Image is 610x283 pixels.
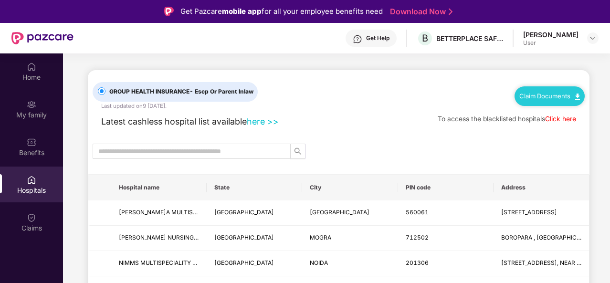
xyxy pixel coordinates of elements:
[575,94,580,100] img: svg+xml;base64,PHN2ZyB4bWxucz0iaHR0cDovL3d3dy53My5vcmcvMjAwMC9zdmciIHdpZHRoPSIxMC40IiBoZWlnaHQ9Ij...
[290,144,305,159] button: search
[501,209,557,216] span: [STREET_ADDRESS]
[545,115,576,123] a: Click here
[27,62,36,72] img: svg+xml;base64,PHN2ZyBpZD0iSG9tZSIgeG1sbnM9Imh0dHA6Ly93d3cudzMub3JnLzIwMDAvc3ZnIiB3aWR0aD0iMjAiIG...
[27,137,36,147] img: svg+xml;base64,PHN2ZyBpZD0iQmVuZWZpdHMiIHhtbG5zPSJodHRwOi8vd3d3LnczLm9yZy8yMDAwL3N2ZyIgd2lkdGg9Ij...
[406,259,429,266] span: 201306
[494,226,589,251] td: BOROPARA , DINGALHAT , HOOGHLY , NEAR LITTLE FLOWER SCHOOL
[519,92,580,100] a: Claim Documents
[27,175,36,185] img: svg+xml;base64,PHN2ZyBpZD0iSG9zcGl0YWxzIiB4bWxucz0iaHR0cDovL3d3dy53My5vcmcvMjAwMC9zdmciIHdpZHRoPS...
[164,7,174,16] img: Logo
[523,39,578,47] div: User
[119,209,318,216] span: [PERSON_NAME]A MULTISPECIALITY HOSPITAL - [GEOGRAPHIC_DATA]
[302,251,398,276] td: NOIDA
[27,100,36,109] img: svg+xml;base64,PHN2ZyB3aWR0aD0iMjAiIGhlaWdodD0iMjAiIHZpZXdCb3g9IjAgMCAyMCAyMCIgZmlsbD0ibm9uZSIgeG...
[291,147,305,155] span: search
[214,209,274,216] span: [GEOGRAPHIC_DATA]
[302,200,398,226] td: BANGALORE
[207,200,302,226] td: KARNATAKA
[101,102,167,110] div: Last updated on 9 [DATE] .
[406,234,429,241] span: 712502
[310,234,331,241] span: MOGRA
[302,226,398,251] td: MOGRA
[494,175,589,200] th: Address
[207,251,302,276] td: UTTAR PRADESH
[214,234,274,241] span: [GEOGRAPHIC_DATA]
[111,251,207,276] td: NIMMS MULTISPECIALITY HOSPITAL - GREATER NOIDA
[101,116,247,126] span: Latest cashless hospital list available
[449,7,452,17] img: Stroke
[494,251,589,276] td: 310 KHA, HALDONI, BISRAKH ROAD, KULESHRA, NEAR EID-GAH, GREATER
[111,226,207,251] td: JEEBANDEEP NURSING HOME - MOGRA
[501,184,581,191] span: Address
[302,175,398,200] th: City
[310,209,369,216] span: [GEOGRAPHIC_DATA]
[119,259,273,266] span: NIMMS MULTISPECIALITY HOSPITAL - GREATER NOIDA
[111,200,207,226] td: ASHMITHA MULTISPECIALITY HOSPITAL - BANGALORE
[119,184,199,191] span: Hospital name
[523,30,578,39] div: [PERSON_NAME]
[494,200,589,226] td: NO 210, 16TH CROSS, PADUKA MANDIR ROAD BHCS LAYOUT, UTTARAHALLI, OPP BRIGADE 7 GARDENS
[105,87,257,96] span: GROUP HEALTH INSURANCE
[111,175,207,200] th: Hospital name
[207,175,302,200] th: State
[214,259,274,266] span: [GEOGRAPHIC_DATA]
[119,234,279,241] span: [PERSON_NAME] NURSING HOME - [GEOGRAPHIC_DATA]
[11,32,74,44] img: New Pazcare Logo
[398,175,494,200] th: PIN code
[422,32,428,44] span: B
[27,213,36,222] img: svg+xml;base64,PHN2ZyBpZD0iQ2xhaW0iIHhtbG5zPSJodHRwOi8vd3d3LnczLm9yZy8yMDAwL3N2ZyIgd2lkdGg9IjIwIi...
[589,34,597,42] img: svg+xml;base64,PHN2ZyBpZD0iRHJvcGRvd24tMzJ4MzIiIHhtbG5zPSJodHRwOi8vd3d3LnczLm9yZy8yMDAwL3N2ZyIgd2...
[180,6,383,17] div: Get Pazcare for all your employee benefits need
[438,115,545,123] span: To access the blacklisted hospitals
[436,34,503,43] div: BETTERPLACE SAFETY SOLUTIONS PRIVATE LIMITED
[366,34,389,42] div: Get Help
[247,116,279,126] a: here >>
[406,209,429,216] span: 560061
[207,226,302,251] td: WEST BENGAL
[310,259,328,266] span: NOIDA
[222,7,262,16] strong: mobile app
[353,34,362,44] img: svg+xml;base64,PHN2ZyBpZD0iSGVscC0zMngzMiIgeG1sbnM9Imh0dHA6Ly93d3cudzMub3JnLzIwMDAvc3ZnIiB3aWR0aD...
[189,88,253,95] span: - Escp Or Parent Inlaw
[390,7,450,17] a: Download Now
